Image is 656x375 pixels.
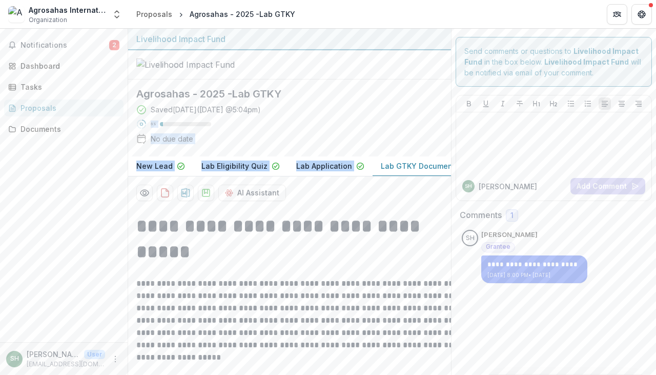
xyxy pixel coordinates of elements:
[510,211,514,220] span: 1
[479,181,537,192] p: [PERSON_NAME]
[151,133,193,144] div: No due date
[151,104,261,115] div: Saved [DATE] ( [DATE] @ 5:04pm )
[631,4,652,25] button: Get Help
[177,185,194,201] button: download-proposal
[132,7,176,22] a: Proposals
[481,230,538,240] p: [PERSON_NAME]
[486,243,510,250] span: Grantee
[4,121,124,137] a: Documents
[4,100,124,116] a: Proposals
[29,5,106,15] div: Agrosahas International Pvt Ltd
[110,4,124,25] button: Open entity switcher
[607,4,627,25] button: Partners
[487,271,581,279] p: [DATE] 8:00 PM • [DATE]
[4,57,124,74] a: Dashboard
[582,97,594,110] button: Ordered List
[20,82,115,92] div: Tasks
[616,97,628,110] button: Align Center
[632,97,645,110] button: Align Right
[465,184,472,189] div: Sachin Hanwate
[157,185,173,201] button: download-proposal
[132,7,299,22] nav: breadcrumb
[136,33,443,45] div: Livelihood Impact Fund
[4,78,124,95] a: Tasks
[599,97,611,110] button: Align Left
[136,88,426,100] h2: Agrosahas - 2025 -Lab GTKY
[547,97,560,110] button: Heading 2
[381,161,487,171] p: Lab GTKY Document Request
[497,97,509,110] button: Italicize
[466,235,475,242] div: Sachin Hanwate
[20,61,115,71] div: Dashboard
[20,124,115,134] div: Documents
[544,57,629,66] strong: Livelihood Impact Fund
[136,185,153,201] button: Preview 924d69f1-f42b-4f0f-9900-228151be131d-10.pdf
[84,350,105,359] p: User
[296,161,352,171] p: Lab Application
[218,185,286,201] button: AI Assistant
[8,6,25,23] img: Agrosahas International Pvt Ltd
[29,15,67,25] span: Organization
[4,37,124,53] button: Notifications2
[456,37,652,87] div: Send comments or questions to in the box below. will be notified via email of your comment.
[480,97,492,110] button: Underline
[201,161,268,171] p: Lab Eligibility Quiz
[20,41,109,50] span: Notifications
[27,360,105,369] p: [EMAIL_ADDRESS][DOMAIN_NAME]
[136,161,173,171] p: New Lead
[27,349,80,360] p: [PERSON_NAME]
[570,178,645,194] button: Add Comment
[10,356,19,362] div: Sachin Hanwate
[463,97,475,110] button: Bold
[460,210,502,220] h2: Comments
[136,9,172,19] div: Proposals
[190,9,295,19] div: Agrosahas - 2025 -Lab GTKY
[151,121,156,128] p: 6 %
[198,185,214,201] button: download-proposal
[20,103,115,113] div: Proposals
[514,97,526,110] button: Strike
[136,58,239,71] img: Livelihood Impact Fund
[565,97,577,110] button: Bullet List
[109,40,119,50] span: 2
[109,353,121,365] button: More
[530,97,543,110] button: Heading 1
